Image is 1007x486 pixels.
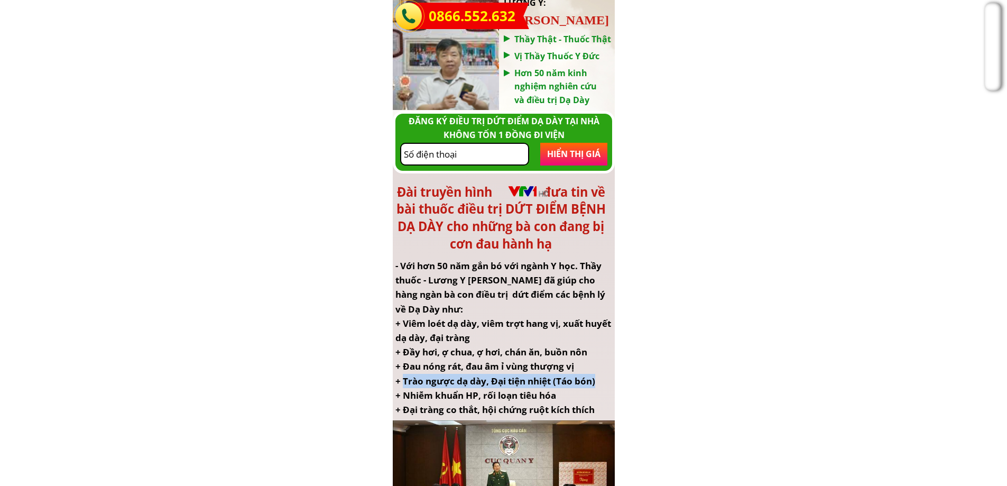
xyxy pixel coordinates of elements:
h2: [PERSON_NAME] [504,10,646,30]
span: Đài truyền hình đưa tin về bài thuốc điều trị DỨT ĐIỂM BỆNH DẠ DÀY cho những bà con đang bị cơn đ... [396,184,606,253]
a: 0866.552.632 [429,5,518,27]
p: HIỂN THỊ GIÁ [540,143,607,166]
div: - Với hơn 50 năm gắn bó với ngành Y học. Thầy thuốc - Lương Y [PERSON_NAME] đã giúp cho hàng ngàn... [395,259,612,417]
h3: Thầy Thật - Thuốc Thật [514,33,612,47]
input: Mời bà con nhập lại Số Điện Thoại chỉ bao gồm 10 chữ số! [401,144,528,164]
h3: Hơn 50 năm kinh nghiệm nghiên cứu và điều trị Dạ Dày [514,67,602,107]
h3: Vị Thầy Thuốc Y Đức [514,50,603,63]
div: ĐĂNG KÝ ĐIỀU TRỊ DỨT ĐIỂM DẠ DÀY TẠI NHÀ KHÔNG TỐN 1 ĐỒNG ĐI VIỆN [398,115,610,142]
